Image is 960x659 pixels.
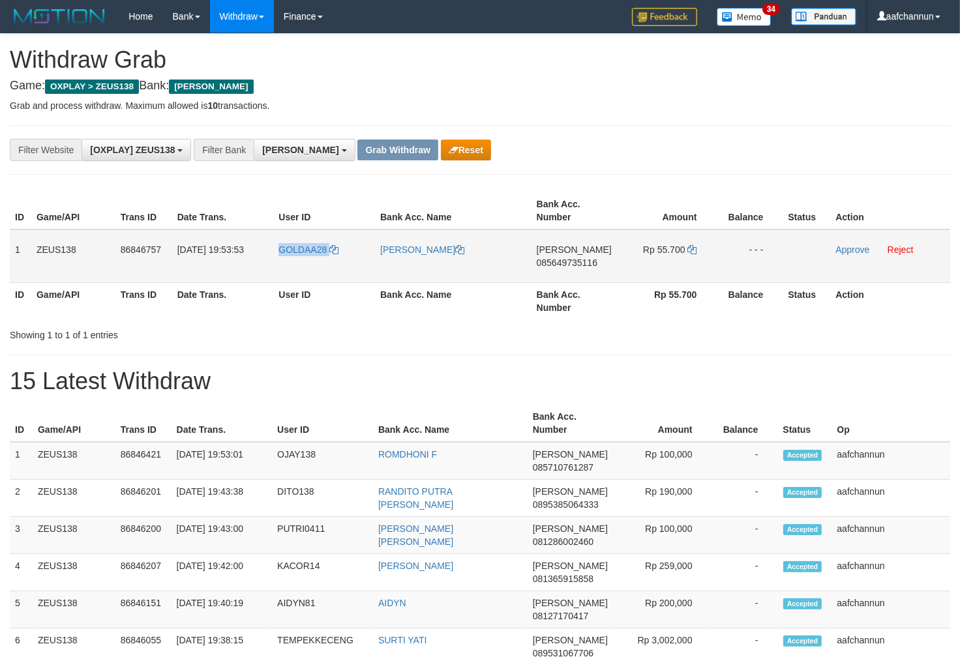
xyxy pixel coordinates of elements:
h1: Withdraw Grab [10,47,950,73]
th: Trans ID [115,192,172,229]
span: Copy 089531067706 to clipboard [533,648,593,658]
th: User ID [272,405,373,442]
a: ROMDHONI F [378,449,437,460]
div: Filter Bank [194,139,254,161]
a: GOLDAA28 [278,244,338,255]
img: panduan.png [791,8,856,25]
td: Rp 100,000 [613,517,712,554]
span: Accepted [783,598,822,609]
td: Rp 259,000 [613,554,712,591]
th: Bank Acc. Number [532,282,617,319]
span: Accepted [783,487,822,498]
td: - [712,480,778,517]
span: [PERSON_NAME] [533,598,608,608]
td: aafchannun [832,591,951,628]
span: [PERSON_NAME] [533,561,608,571]
span: Accepted [783,450,822,461]
td: ZEUS138 [33,442,115,480]
td: 2 [10,480,33,517]
td: 86846207 [115,554,172,591]
td: 1 [10,229,31,283]
th: ID [10,405,33,442]
td: 86846201 [115,480,172,517]
td: Rp 100,000 [613,442,712,480]
td: - [712,517,778,554]
th: Game/API [33,405,115,442]
th: Trans ID [115,405,172,442]
th: Bank Acc. Name [373,405,528,442]
a: [PERSON_NAME] [380,244,464,255]
span: 34 [762,3,780,15]
span: [DATE] 19:53:53 [177,244,244,255]
button: Reset [441,139,491,160]
td: ZEUS138 [33,554,115,591]
th: Date Trans. [172,192,274,229]
td: AIDYN81 [272,591,373,628]
td: aafchannun [832,442,951,480]
a: SURTI YATI [378,635,427,645]
span: Accepted [783,524,822,535]
th: Status [778,405,832,442]
td: - [712,554,778,591]
td: Rp 200,000 [613,591,712,628]
div: Showing 1 to 1 of 1 entries [10,323,390,342]
th: Balance [717,282,783,319]
td: ZEUS138 [33,517,115,554]
td: - [712,591,778,628]
th: Status [783,192,830,229]
a: RANDITO PUTRA [PERSON_NAME] [378,486,453,510]
span: [PERSON_NAME] [533,449,608,460]
th: Date Trans. [172,405,273,442]
img: Button%20Memo.svg [717,8,772,26]
td: OJAY138 [272,442,373,480]
span: Copy 08127170417 to clipboard [533,611,589,621]
span: [PERSON_NAME] [533,635,608,645]
th: Bank Acc. Number [528,405,613,442]
span: Accepted [783,636,822,647]
span: [PERSON_NAME] [537,244,612,255]
td: ZEUS138 [33,591,115,628]
strong: 10 [207,100,218,111]
td: ZEUS138 [31,229,115,283]
td: - - - [717,229,783,283]
span: [OXPLAY] ZEUS138 [90,145,175,155]
th: Action [830,282,950,319]
span: Copy 085649735116 to clipboard [537,257,597,268]
td: PUTRI0411 [272,517,373,554]
td: 86846200 [115,517,172,554]
td: [DATE] 19:53:01 [172,442,273,480]
td: [DATE] 19:40:19 [172,591,273,628]
img: Feedback.jpg [632,8,697,26]
span: Accepted [783,561,822,572]
img: MOTION_logo.png [10,7,109,26]
span: Copy 085710761287 to clipboard [533,462,593,473]
td: [DATE] 19:43:38 [172,480,273,517]
th: Balance [717,192,783,229]
span: 86846757 [121,244,161,255]
span: [PERSON_NAME] [169,80,253,94]
th: Bank Acc. Name [375,282,532,319]
th: Amount [613,405,712,442]
td: aafchannun [832,480,951,517]
th: Rp 55.700 [617,282,717,319]
td: KACOR14 [272,554,373,591]
a: Copy 55700 to clipboard [688,244,697,255]
span: Rp 55.700 [643,244,685,255]
button: [OXPLAY] ZEUS138 [82,139,191,161]
td: 3 [10,517,33,554]
h1: 15 Latest Withdraw [10,368,950,394]
button: Grab Withdraw [357,139,438,160]
th: Trans ID [115,282,172,319]
a: [PERSON_NAME] [PERSON_NAME] [378,523,453,547]
th: Game/API [31,282,115,319]
th: Amount [617,192,717,229]
td: Rp 190,000 [613,480,712,517]
a: [PERSON_NAME] [378,561,453,571]
span: GOLDAA28 [278,244,327,255]
th: Game/API [31,192,115,229]
td: DITO138 [272,480,373,517]
span: Copy 081365915858 to clipboard [533,574,593,584]
span: Copy 081286002460 to clipboard [533,536,593,547]
th: User ID [273,282,375,319]
span: [PERSON_NAME] [533,486,608,497]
